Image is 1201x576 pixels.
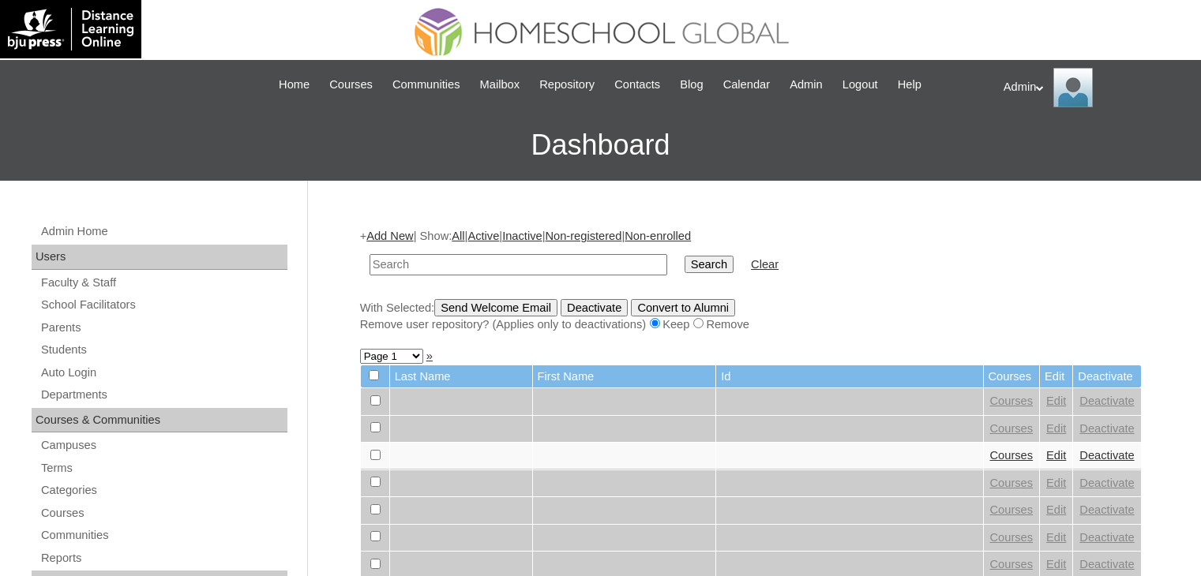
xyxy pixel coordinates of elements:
a: Deactivate [1079,477,1134,489]
span: Courses [329,76,373,94]
a: Repository [531,76,602,94]
td: Edit [1040,365,1072,388]
td: First Name [533,365,716,388]
a: Parents [39,318,287,338]
span: Repository [539,76,595,94]
span: Help [898,76,921,94]
a: Active [467,230,499,242]
a: Deactivate [1079,449,1134,462]
span: Admin [790,76,823,94]
a: Admin [782,76,831,94]
a: Help [890,76,929,94]
span: Communities [392,76,460,94]
a: Calendar [715,76,778,94]
a: Blog [672,76,711,94]
img: logo-white.png [8,8,133,50]
a: Deactivate [1079,395,1134,407]
a: Communities [39,526,287,545]
a: Courses [990,558,1034,570]
span: Home [279,76,310,94]
div: Remove user repository? (Applies only to deactivations) Keep Remove [360,316,1142,333]
a: Courses [990,422,1034,435]
div: With Selected: [360,299,1142,333]
div: Users [32,245,287,270]
span: Mailbox [480,76,520,94]
a: Edit [1046,395,1066,407]
a: Auto Login [39,363,287,383]
a: Deactivate [1079,531,1134,544]
a: Courses [990,449,1034,462]
span: Blog [680,76,703,94]
a: Campuses [39,436,287,455]
a: Edit [1046,449,1066,462]
a: Courses [990,503,1034,516]
a: Deactivate [1079,503,1134,516]
input: Send Welcome Email [434,299,557,316]
input: Search [370,254,667,275]
a: Inactive [502,230,542,242]
input: Search [685,256,734,273]
div: + | Show: | | | | [360,228,1142,332]
a: Edit [1046,531,1066,544]
td: Deactivate [1073,365,1140,388]
input: Convert to Alumni [631,299,735,316]
a: Clear [751,258,779,271]
a: Edit [1046,477,1066,489]
div: Admin [1004,68,1185,107]
input: Deactivate [561,299,628,316]
a: Add New [366,230,413,242]
a: Edit [1046,558,1066,570]
a: Contacts [606,76,668,94]
a: Courses [990,395,1034,407]
a: » [426,350,433,362]
a: Students [39,340,287,360]
a: Admin Home [39,222,287,241]
a: Courses [990,477,1034,489]
td: Id [716,365,982,388]
a: Non-enrolled [625,230,691,242]
span: Calendar [723,76,770,94]
a: Home [271,76,317,94]
td: Last Name [390,365,532,388]
a: Courses [321,76,381,94]
a: Departments [39,385,287,405]
a: Non-registered [545,230,621,242]
span: Contacts [614,76,660,94]
a: Edit [1046,422,1066,435]
a: School Facilitators [39,295,287,315]
a: All [452,230,464,242]
a: Courses [39,503,287,523]
a: Communities [385,76,468,94]
a: Mailbox [472,76,528,94]
a: Courses [990,531,1034,544]
a: Terms [39,458,287,478]
a: Logout [835,76,886,94]
a: Reports [39,548,287,568]
a: Edit [1046,503,1066,516]
a: Deactivate [1079,558,1134,570]
div: Courses & Communities [32,408,287,433]
a: Categories [39,481,287,500]
h3: Dashboard [8,110,1193,181]
a: Deactivate [1079,422,1134,435]
span: Logout [843,76,878,94]
img: Admin Homeschool Global [1053,68,1093,107]
a: Faculty & Staff [39,273,287,293]
td: Courses [984,365,1040,388]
